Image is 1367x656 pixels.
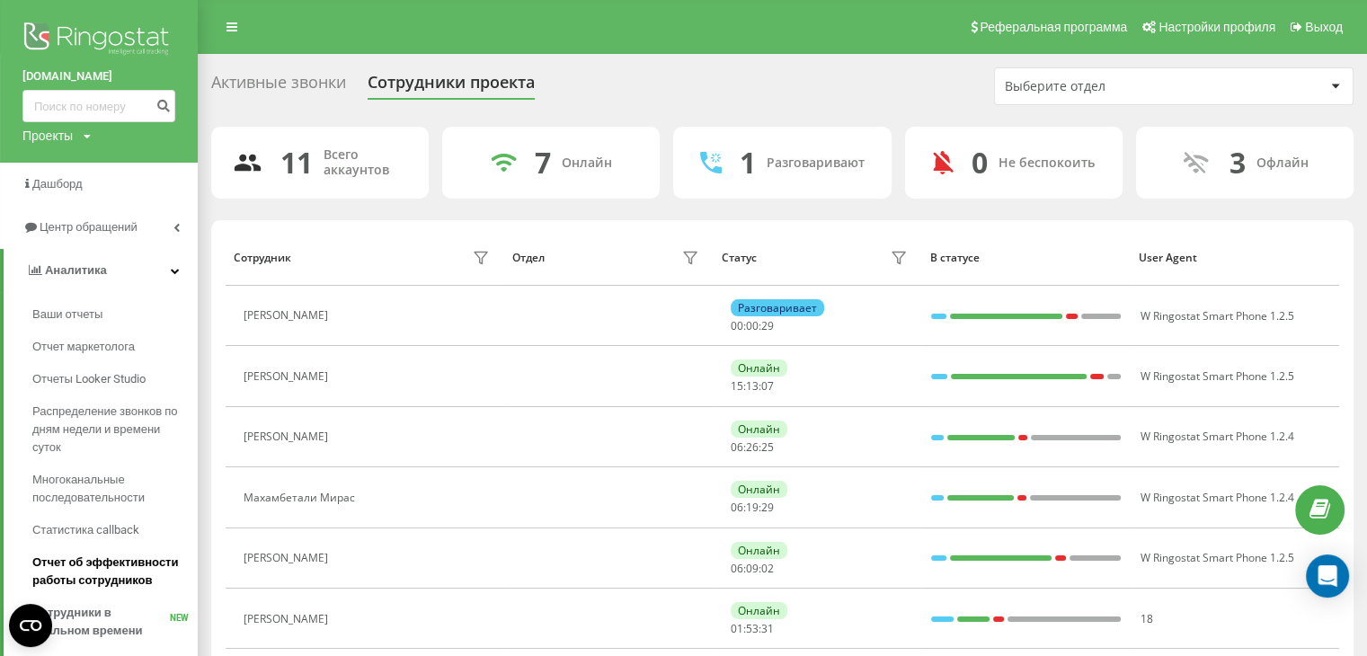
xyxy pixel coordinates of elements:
[1256,155,1308,171] div: Офлайн
[535,146,551,180] div: 7
[980,20,1127,34] span: Реферальная программа
[731,563,774,575] div: : :
[746,561,759,576] span: 09
[731,320,774,332] div: : :
[972,146,988,180] div: 0
[999,155,1095,171] div: Не беспокоить
[761,318,774,333] span: 29
[731,501,774,514] div: : :
[1158,20,1275,34] span: Настройки профиля
[244,492,360,504] div: Махамбетали Мирас
[731,378,743,394] span: 15
[1141,308,1294,324] span: W Ringostat Smart Phone 1.2.5
[32,331,198,363] a: Отчет маркетолога
[1141,490,1294,505] span: W Ringostat Smart Phone 1.2.4
[244,309,333,322] div: [PERSON_NAME]
[32,554,189,590] span: Отчет об эффективности работы сотрудников
[1305,20,1343,34] span: Выход
[731,439,743,455] span: 06
[32,306,102,324] span: Ваши отчеты
[32,395,198,464] a: Распределение звонков по дням недели и времени суток
[767,155,865,171] div: Разговаривают
[1141,429,1294,444] span: W Ringostat Smart Phone 1.2.4
[761,561,774,576] span: 02
[32,338,135,356] span: Отчет маркетолога
[761,378,774,394] span: 07
[32,370,146,388] span: Отчеты Looker Studio
[512,252,545,264] div: Отдел
[244,370,333,383] div: [PERSON_NAME]
[731,380,774,393] div: : :
[1141,550,1294,565] span: W Ringostat Smart Phone 1.2.5
[1229,146,1245,180] div: 3
[32,363,198,395] a: Отчеты Looker Studio
[746,318,759,333] span: 00
[761,621,774,636] span: 31
[731,621,743,636] span: 01
[731,481,787,498] div: Онлайн
[32,514,198,546] a: Статистика callback
[761,500,774,515] span: 29
[32,521,139,539] span: Статистика callback
[32,546,198,597] a: Отчет об эффективности работы сотрудников
[731,623,774,635] div: : :
[1005,79,1220,94] div: Выберите отдел
[761,439,774,455] span: 25
[746,378,759,394] span: 13
[1141,368,1294,384] span: W Ringostat Smart Phone 1.2.5
[731,542,787,559] div: Онлайн
[32,298,198,331] a: Ваши отчеты
[9,604,52,647] button: Open CMP widget
[32,604,170,640] span: Сотрудники в реальном времени
[746,439,759,455] span: 26
[1141,611,1153,626] span: 18
[746,621,759,636] span: 53
[731,500,743,515] span: 06
[731,561,743,576] span: 06
[244,430,333,443] div: [PERSON_NAME]
[32,597,198,647] a: Сотрудники в реальном времениNEW
[32,403,189,457] span: Распределение звонков по дням недели и времени суток
[4,249,198,292] a: Аналитика
[930,252,1122,264] div: В статусе
[368,73,535,101] div: Сотрудники проекта
[280,146,313,180] div: 11
[731,441,774,454] div: : :
[731,299,824,316] div: Разговаривает
[234,252,291,264] div: Сотрудник
[22,127,73,145] div: Проекты
[731,602,787,619] div: Онлайн
[740,146,756,180] div: 1
[244,552,333,564] div: [PERSON_NAME]
[40,220,138,234] span: Центр обращений
[22,90,175,122] input: Поиск по номеру
[746,500,759,515] span: 19
[32,471,189,507] span: Многоканальные последовательности
[1306,554,1349,598] div: Open Intercom Messenger
[45,263,107,277] span: Аналитика
[721,252,756,264] div: Статус
[731,318,743,333] span: 00
[1139,252,1330,264] div: User Agent
[32,464,198,514] a: Многоканальные последовательности
[211,73,346,101] div: Активные звонки
[22,67,175,85] a: [DOMAIN_NAME]
[32,177,83,191] span: Дашборд
[244,613,333,625] div: [PERSON_NAME]
[562,155,612,171] div: Онлайн
[731,421,787,438] div: Онлайн
[324,147,407,178] div: Всего аккаунтов
[22,18,175,63] img: Ringostat logo
[731,359,787,377] div: Онлайн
